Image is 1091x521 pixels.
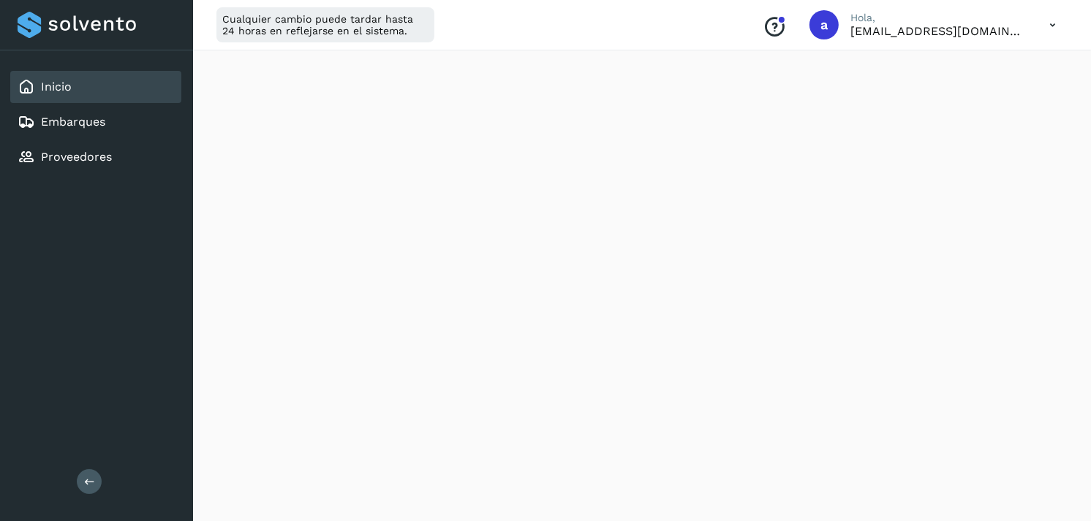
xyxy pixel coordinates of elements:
[216,7,434,42] div: Cualquier cambio puede tardar hasta 24 horas en reflejarse en el sistema.
[41,150,112,164] a: Proveedores
[850,24,1026,38] p: alejperez@niagarawater.com
[41,80,72,94] a: Inicio
[10,71,181,103] div: Inicio
[10,106,181,138] div: Embarques
[10,141,181,173] div: Proveedores
[850,12,1026,24] p: Hola,
[41,115,105,129] a: Embarques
